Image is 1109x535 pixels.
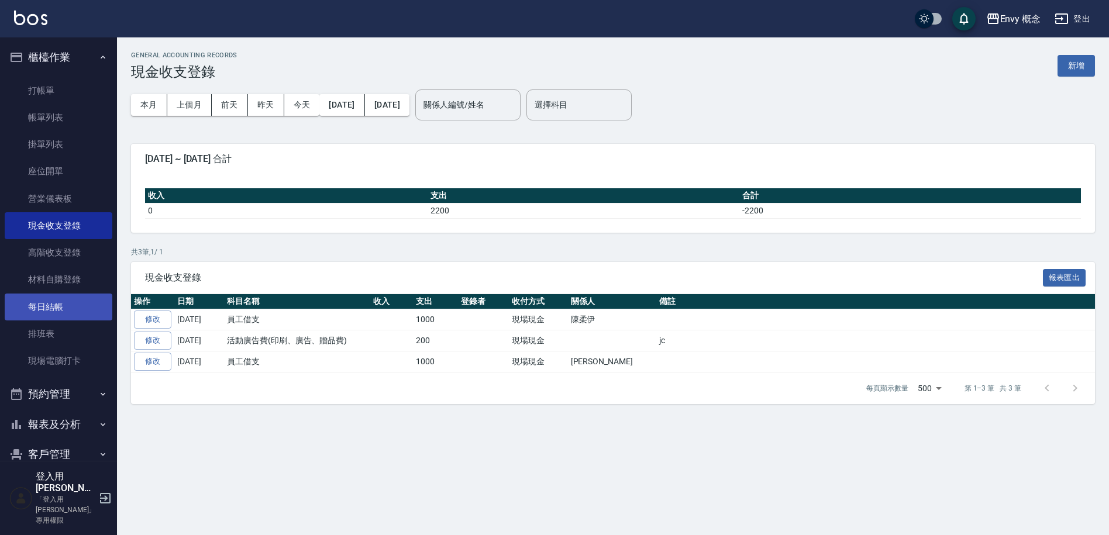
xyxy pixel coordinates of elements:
[131,294,174,309] th: 操作
[36,471,95,494] h5: 登入用[PERSON_NAME]
[5,379,112,409] button: 預約管理
[739,203,1081,218] td: -2200
[145,203,428,218] td: 0
[5,294,112,320] a: 每日結帳
[131,51,237,59] h2: GENERAL ACCOUNTING RECORDS
[428,188,739,203] th: 支出
[134,310,171,329] a: 修改
[248,94,284,116] button: 昨天
[145,153,1081,165] span: [DATE] ~ [DATE] 合計
[568,294,656,309] th: 關係人
[965,383,1021,394] p: 第 1–3 筆 共 3 筆
[509,309,568,330] td: 現場現金
[5,104,112,131] a: 帳單列表
[656,330,1095,351] td: jc
[1050,8,1095,30] button: 登出
[1058,55,1095,77] button: 新增
[224,309,370,330] td: 員工借支
[174,351,224,372] td: [DATE]
[145,188,428,203] th: 收入
[509,351,568,372] td: 現場現金
[174,309,224,330] td: [DATE]
[1000,12,1041,26] div: Envy 概念
[5,239,112,266] a: 高階收支登錄
[5,409,112,440] button: 報表及分析
[866,383,908,394] p: 每頁顯示數量
[319,94,364,116] button: [DATE]
[913,372,946,404] div: 500
[1058,60,1095,71] a: 新增
[5,131,112,158] a: 掛單列表
[36,494,95,526] p: 「登入用[PERSON_NAME]」專用權限
[145,272,1043,284] span: 現金收支登錄
[212,94,248,116] button: 前天
[1043,271,1086,282] a: 報表匯出
[413,351,458,372] td: 1000
[5,212,112,239] a: 現金收支登錄
[739,188,1081,203] th: 合計
[5,439,112,470] button: 客戶管理
[134,353,171,371] a: 修改
[224,294,370,309] th: 科目名稱
[1043,269,1086,287] button: 報表匯出
[413,309,458,330] td: 1000
[568,309,656,330] td: 陳柔伊
[5,347,112,374] a: 現場電腦打卡
[14,11,47,25] img: Logo
[174,330,224,351] td: [DATE]
[365,94,409,116] button: [DATE]
[131,247,1095,257] p: 共 3 筆, 1 / 1
[981,7,1046,31] button: Envy 概念
[284,94,320,116] button: 今天
[131,64,237,80] h3: 現金收支登錄
[656,294,1095,309] th: 備註
[413,330,458,351] td: 200
[5,320,112,347] a: 排班表
[9,486,33,510] img: Person
[509,294,568,309] th: 收付方式
[428,203,739,218] td: 2200
[413,294,458,309] th: 支出
[134,332,171,350] a: 修改
[167,94,212,116] button: 上個月
[509,330,568,351] td: 現場現金
[952,7,976,30] button: save
[224,330,370,351] td: 活動廣告費(印刷、廣告、贈品費)
[131,94,167,116] button: 本月
[174,294,224,309] th: 日期
[5,266,112,293] a: 材料自購登錄
[5,185,112,212] a: 營業儀表板
[458,294,509,309] th: 登錄者
[568,351,656,372] td: [PERSON_NAME]
[5,77,112,104] a: 打帳單
[5,42,112,73] button: 櫃檯作業
[370,294,413,309] th: 收入
[224,351,370,372] td: 員工借支
[5,158,112,185] a: 座位開單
